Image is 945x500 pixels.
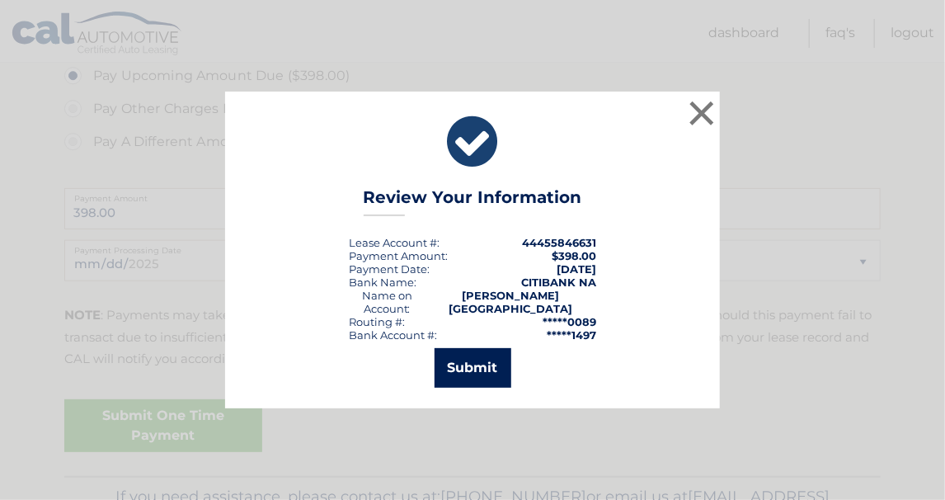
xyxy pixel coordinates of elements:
[522,236,596,249] strong: 44455846631
[364,187,582,216] h3: Review Your Information
[349,315,405,328] div: Routing #:
[349,262,427,276] span: Payment Date
[349,276,416,289] div: Bank Name:
[449,289,572,315] strong: [PERSON_NAME] [GEOGRAPHIC_DATA]
[349,236,440,249] div: Lease Account #:
[557,262,596,276] span: [DATE]
[349,328,437,342] div: Bank Account #:
[349,262,430,276] div: :
[349,289,425,315] div: Name on Account:
[521,276,596,289] strong: CITIBANK NA
[349,249,448,262] div: Payment Amount:
[435,348,511,388] button: Submit
[552,249,596,262] span: $398.00
[685,97,718,130] button: ×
